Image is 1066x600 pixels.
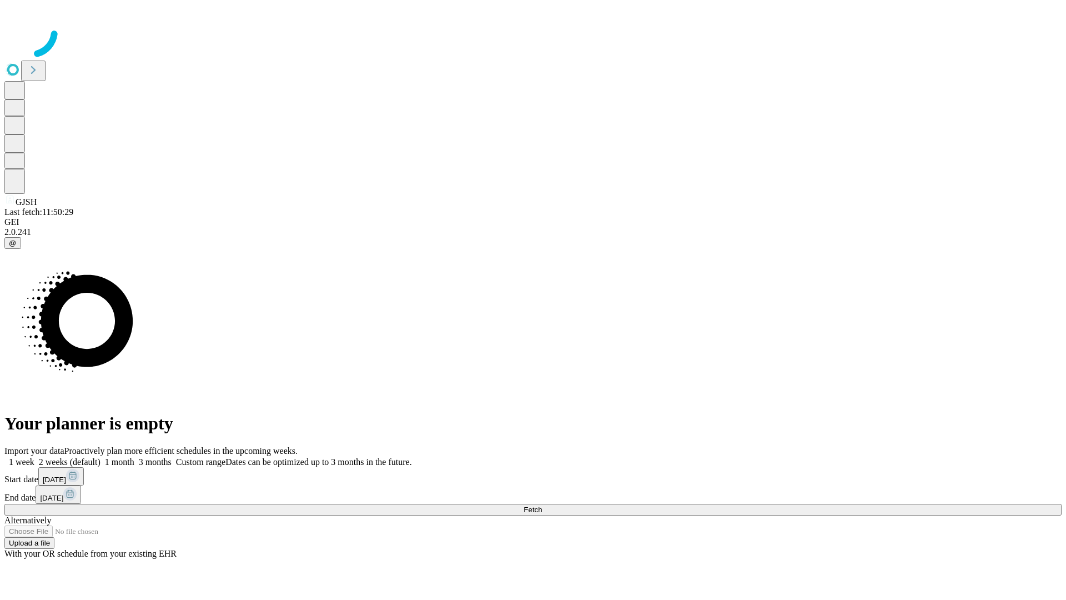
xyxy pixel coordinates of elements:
[38,467,84,486] button: [DATE]
[4,504,1062,516] button: Fetch
[105,457,134,467] span: 1 month
[4,467,1062,486] div: Start date
[9,239,17,247] span: @
[9,457,34,467] span: 1 week
[36,486,81,504] button: [DATE]
[4,549,177,558] span: With your OR schedule from your existing EHR
[4,516,51,525] span: Alternatively
[4,486,1062,504] div: End date
[4,413,1062,434] h1: Your planner is empty
[64,446,298,456] span: Proactively plan more efficient schedules in the upcoming weeks.
[225,457,411,467] span: Dates can be optimized up to 3 months in the future.
[4,237,21,249] button: @
[4,537,54,549] button: Upload a file
[4,217,1062,227] div: GEI
[4,446,64,456] span: Import your data
[43,476,66,484] span: [DATE]
[40,494,63,502] span: [DATE]
[39,457,100,467] span: 2 weeks (default)
[16,197,37,207] span: GJSH
[139,457,172,467] span: 3 months
[4,227,1062,237] div: 2.0.241
[524,506,542,514] span: Fetch
[176,457,225,467] span: Custom range
[4,207,73,217] span: Last fetch: 11:50:29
